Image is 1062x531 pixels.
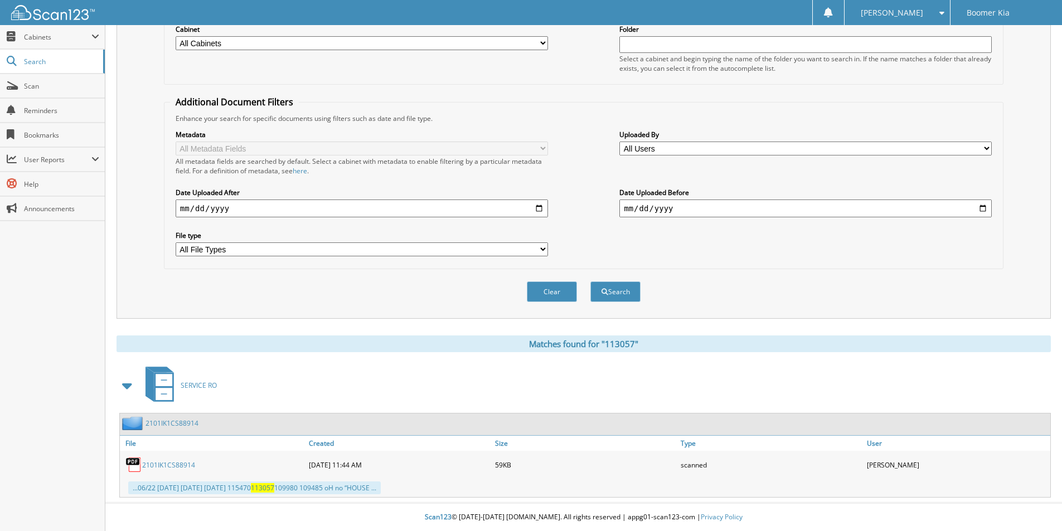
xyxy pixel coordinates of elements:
[619,25,992,34] label: Folder
[1006,478,1062,531] iframe: Chat Widget
[864,436,1050,451] a: User
[619,188,992,197] label: Date Uploaded Before
[24,57,98,66] span: Search
[24,204,99,213] span: Announcements
[24,81,99,91] span: Scan
[967,9,1010,16] span: Boomer Kia
[170,96,299,108] legend: Additional Document Filters
[678,454,864,476] div: scanned
[176,231,548,240] label: File type
[306,454,492,476] div: [DATE] 11:44 AM
[146,418,198,428] a: 2101IK1CS88914
[293,166,307,176] a: here
[128,481,381,494] div: ...06/22 [DATE] [DATE] [DATE] 115470 109980 109485 oH no “HOUSE ...
[176,157,548,176] div: All metadata fields are searched by default. Select a cabinet with metadata to enable filtering b...
[142,460,195,470] a: 2101IK1CS88914
[176,199,548,217] input: start
[590,281,641,302] button: Search
[139,363,217,407] a: SERVICE RO
[619,130,992,139] label: Uploaded By
[492,436,678,451] a: Size
[678,436,864,451] a: Type
[181,381,217,390] span: SERVICE RO
[24,155,91,164] span: User Reports
[11,5,95,20] img: scan123-logo-white.svg
[24,32,91,42] span: Cabinets
[122,416,146,430] img: folder2.png
[425,512,452,522] span: Scan123
[24,179,99,189] span: Help
[619,199,992,217] input: end
[105,504,1062,531] div: © [DATE]-[DATE] [DOMAIN_NAME]. All rights reserved | appg01-scan123-com |
[176,188,548,197] label: Date Uploaded After
[176,130,548,139] label: Metadata
[527,281,577,302] button: Clear
[306,436,492,451] a: Created
[120,436,306,451] a: File
[701,512,743,522] a: Privacy Policy
[117,335,1051,352] div: Matches found for "113057"
[251,483,274,493] span: 113057
[24,130,99,140] span: Bookmarks
[176,25,548,34] label: Cabinet
[24,106,99,115] span: Reminders
[125,456,142,473] img: PDF.png
[492,454,678,476] div: 59KB
[864,454,1050,476] div: [PERSON_NAME]
[170,114,997,123] div: Enhance your search for specific documents using filters such as date and file type.
[619,54,992,73] div: Select a cabinet and begin typing the name of the folder you want to search in. If the name match...
[861,9,923,16] span: [PERSON_NAME]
